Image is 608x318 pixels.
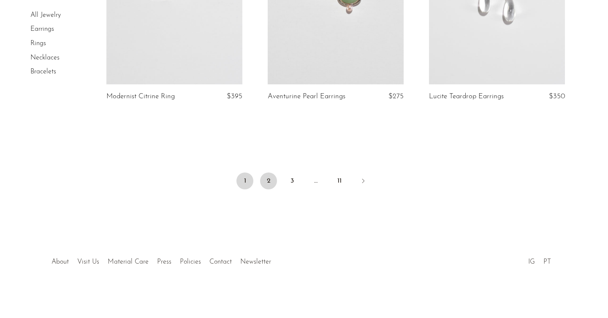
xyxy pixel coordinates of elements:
[30,26,54,33] a: Earrings
[528,259,535,265] a: IG
[106,93,175,100] a: Modernist Citrine Ring
[180,259,201,265] a: Policies
[209,259,232,265] a: Contact
[543,259,551,265] a: PT
[77,259,99,265] a: Visit Us
[268,93,345,100] a: Aventurine Pearl Earrings
[30,12,61,19] a: All Jewelry
[260,172,277,189] a: 2
[30,54,60,61] a: Necklaces
[429,93,504,100] a: Lucite Teardrop Earrings
[30,68,56,75] a: Bracelets
[47,252,275,268] ul: Quick links
[549,93,565,100] span: $350
[236,172,253,189] span: 1
[524,252,555,268] ul: Social Medias
[30,40,46,47] a: Rings
[157,259,171,265] a: Press
[52,259,69,265] a: About
[307,172,324,189] span: …
[284,172,301,189] a: 3
[331,172,348,189] a: 11
[388,93,404,100] span: $275
[108,259,149,265] a: Material Care
[355,172,372,191] a: Next
[227,93,242,100] span: $395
